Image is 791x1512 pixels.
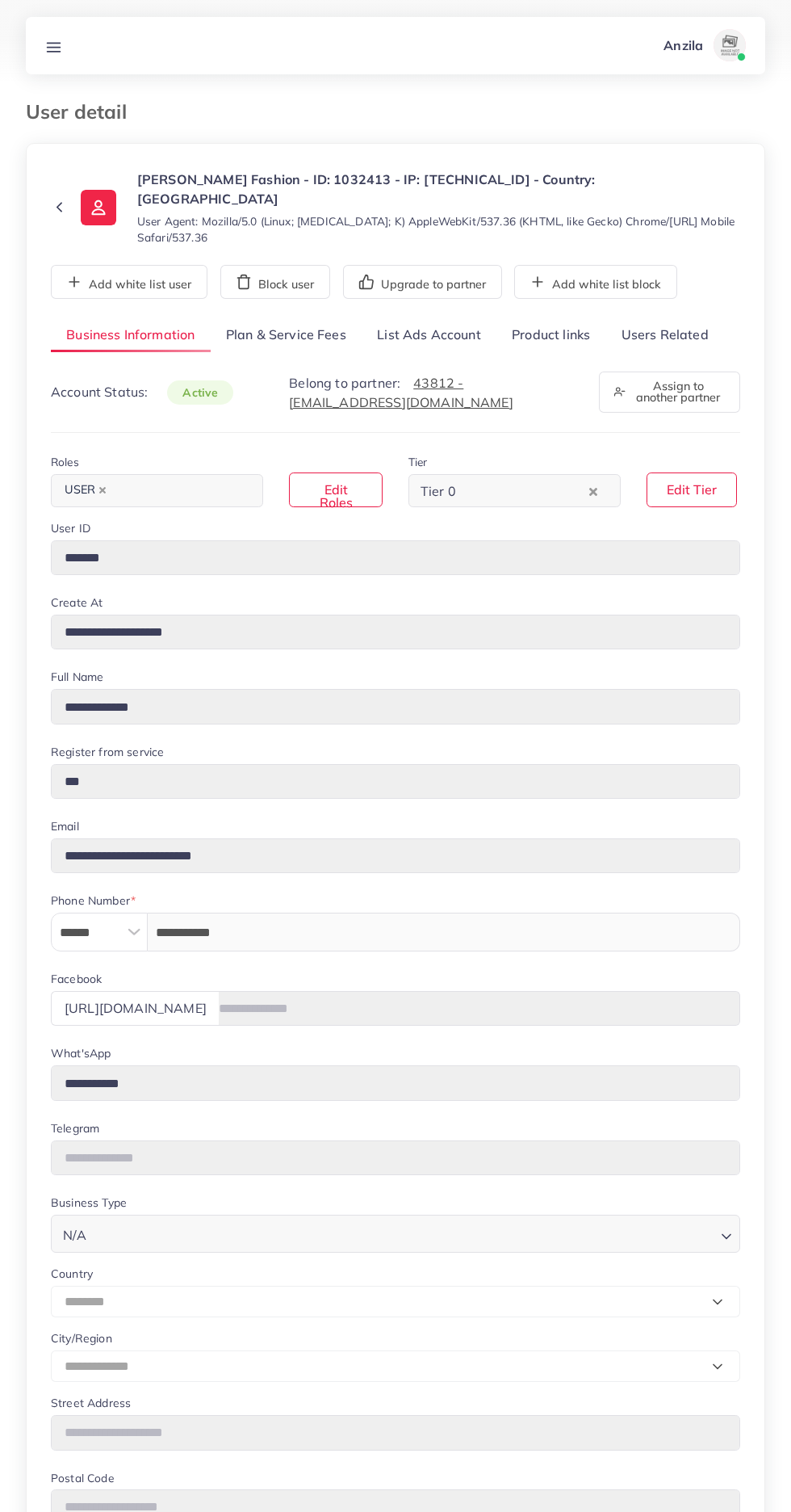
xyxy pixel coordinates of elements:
[289,375,513,410] a: 43812 - [EMAIL_ADDRESS][DOMAIN_NAME]
[51,1215,740,1253] div: Search for option
[51,1195,127,1211] label: Business Type
[220,265,330,299] button: Block user
[98,486,107,494] button: Deselect USER
[289,373,580,412] p: Belong to partner:
[408,474,621,507] div: Search for option
[51,1470,114,1486] label: Postal Code
[51,818,79,834] label: Email
[461,478,585,503] input: Search for option
[51,474,263,507] div: Search for option
[211,318,362,353] a: Plan & Service Fees
[599,372,740,413] button: Assign to another partner
[408,454,428,470] label: Tier
[57,479,114,502] span: USER
[26,100,140,124] h3: User detail
[514,265,677,299] button: Add white list block
[51,971,102,987] label: Facebook
[137,213,740,246] small: User Agent: Mozilla/5.0 (Linux; [MEDICAL_DATA]; K) AppleWebKit/537.36 (KHTML, like Gecko) Chrome/...
[51,265,207,299] button: Add white list user
[51,1045,111,1061] label: What'sApp
[51,382,233,402] p: Account Status:
[51,318,211,353] a: Business Information
[81,190,116,225] img: ic-user-info.36bf1079.svg
[289,472,383,507] button: Edit Roles
[51,744,164,760] label: Register from service
[91,1220,714,1247] input: Search for option
[51,1330,112,1346] label: City/Region
[663,36,703,55] p: Anzila
[51,454,79,470] label: Roles
[417,479,459,503] span: Tier 0
[343,265,502,299] button: Upgrade to partner
[115,478,242,503] input: Search for option
[51,1395,131,1411] label: Street Address
[51,1266,93,1282] label: Country
[137,170,740,208] p: [PERSON_NAME] Fashion - ID: 1032413 - IP: [TECHNICAL_ID] - Country: [GEOGRAPHIC_DATA]
[647,472,737,507] button: Edit Tier
[714,29,746,61] img: avatar
[167,380,233,405] span: active
[51,594,103,611] label: Create At
[51,991,220,1026] div: [URL][DOMAIN_NAME]
[51,520,90,536] label: User ID
[51,1120,99,1136] label: Telegram
[655,29,752,61] a: Anzilaavatar
[589,481,597,500] button: Clear Selected
[605,318,723,353] a: Users Related
[51,892,136,909] label: Phone Number
[60,1224,90,1247] span: N/A
[362,318,496,353] a: List Ads Account
[496,318,605,353] a: Product links
[51,669,103,685] label: Full Name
